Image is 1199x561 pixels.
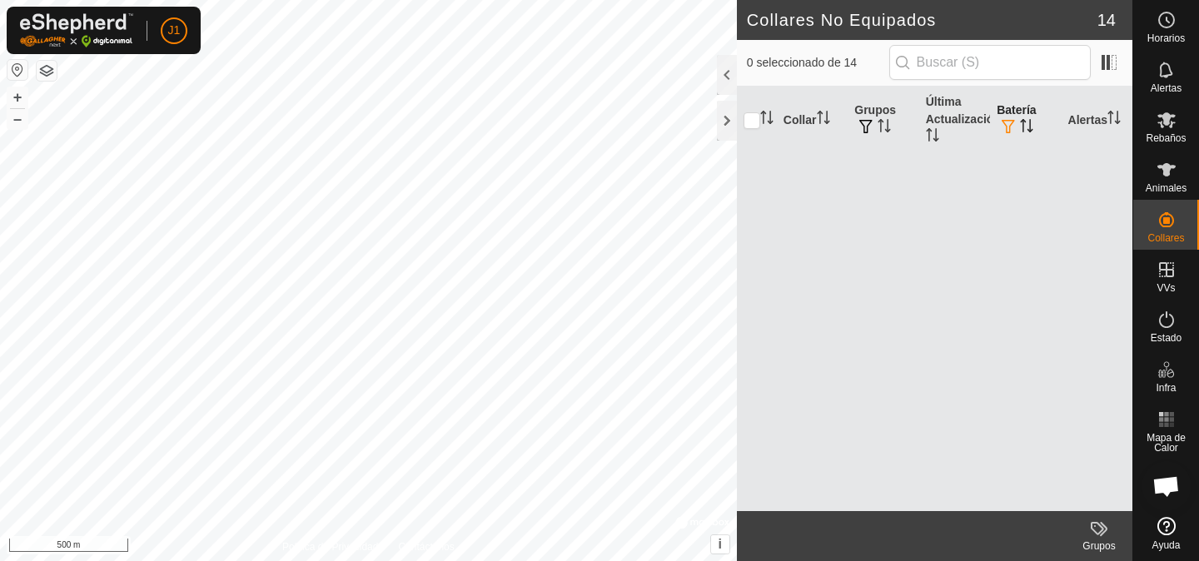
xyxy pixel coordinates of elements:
[1137,433,1195,453] span: Mapa de Calor
[1097,7,1116,32] span: 14
[1142,461,1192,511] div: Chat abierto
[1157,283,1175,293] span: VVs
[37,61,57,81] button: Capas del Mapa
[747,10,1097,30] h2: Collares No Equipados
[926,131,939,144] p-sorticon: Activar para ordenar
[1107,113,1121,127] p-sorticon: Activar para ordenar
[7,109,27,129] button: –
[719,537,722,551] span: i
[7,87,27,107] button: +
[7,60,27,80] button: Restablecer Mapa
[848,87,918,154] th: Grupos
[747,54,889,72] span: 0 seleccionado de 14
[1147,233,1184,243] span: Collares
[777,87,848,154] th: Collar
[398,539,454,554] a: Contáctenos
[168,22,181,39] span: J1
[1156,383,1176,393] span: Infra
[1146,133,1186,143] span: Rebaños
[1151,333,1182,343] span: Estado
[760,113,774,127] p-sorticon: Activar para ordenar
[1062,87,1132,154] th: Alertas
[1151,83,1182,93] span: Alertas
[1147,33,1185,43] span: Horarios
[919,87,990,154] th: Última Actualización
[282,539,378,554] a: Política de Privacidad
[889,45,1091,80] input: Buscar (S)
[878,122,891,135] p-sorticon: Activar para ordenar
[817,113,830,127] p-sorticon: Activar para ordenar
[1066,539,1132,554] div: Grupos
[711,535,729,554] button: i
[1020,122,1033,135] p-sorticon: Activar para ordenar
[990,87,1061,154] th: Batería
[1146,183,1187,193] span: Animales
[1152,540,1181,550] span: Ayuda
[20,13,133,47] img: Logo Gallagher
[1133,510,1199,557] a: Ayuda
